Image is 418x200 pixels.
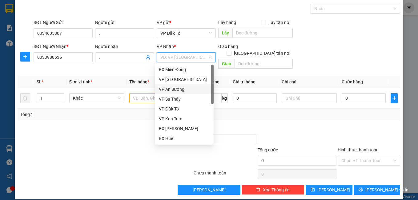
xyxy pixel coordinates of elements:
[354,185,400,195] button: printer[PERSON_NAME] và In
[155,114,214,124] div: VP Kon Tum
[338,147,379,152] label: Hình thức thanh toán
[160,29,212,38] span: VP Đắk Tô
[178,185,240,195] button: [PERSON_NAME]
[155,84,214,94] div: VP An Sương
[231,50,293,57] span: [GEOGRAPHIC_DATA] tận nơi
[159,115,210,122] div: VP Kon Tum
[218,44,238,49] span: Giao hàng
[242,185,304,195] button: deleteXóa Thông tin
[258,147,278,152] span: Tổng cước
[155,65,214,74] div: BX Miền Đông
[155,124,214,134] div: BX Phạm Văn Đồng
[159,86,210,93] div: VP An Sương
[157,44,174,49] span: VP Nhận
[256,187,260,192] span: delete
[95,43,154,50] div: Người nhận
[159,96,210,102] div: VP Sa Thầy
[232,28,293,38] input: Dọc đường
[159,106,210,112] div: VP Đắk Tô
[159,76,210,83] div: VP [GEOGRAPHIC_DATA]
[279,76,339,88] th: Ghi chú
[34,19,93,26] div: SĐT Người Gửi
[218,28,232,38] span: Lấy
[311,187,315,192] span: save
[157,19,216,26] div: VP gửi
[146,55,151,60] span: user-add
[73,94,121,103] span: Khác
[222,93,228,103] span: kg
[306,185,352,195] button: save[PERSON_NAME]
[95,19,154,26] div: Người gửi
[282,93,337,103] input: Ghi Chú
[20,111,162,118] div: Tổng: 1
[233,79,255,84] span: Giá trị hàng
[37,79,42,84] span: SL
[359,187,363,192] span: printer
[342,79,363,84] span: Cước hàng
[218,20,236,25] span: Lấy hàng
[69,79,92,84] span: Đơn vị tính
[193,186,226,193] span: [PERSON_NAME]
[235,59,293,69] input: Dọc đường
[34,43,93,50] div: SĐT Người Nhận
[129,93,184,103] input: VD: Bàn, Ghế
[159,135,210,142] div: BX Huế
[159,66,210,73] div: BX Miền Đông
[317,186,350,193] span: [PERSON_NAME]
[155,94,214,104] div: VP Sa Thầy
[155,74,214,84] div: VP Đà Nẵng
[391,96,397,101] span: plus
[155,104,214,114] div: VP Đắk Tô
[20,52,30,62] button: plus
[193,170,257,180] div: Chưa thanh toán
[391,93,398,103] button: plus
[155,134,214,143] div: BX Huế
[129,79,149,84] span: Tên hàng
[159,125,210,132] div: BX [PERSON_NAME]
[365,186,408,193] span: [PERSON_NAME] và In
[233,93,277,103] input: 0
[218,59,235,69] span: Giao
[263,186,290,193] span: Xóa Thông tin
[21,54,30,59] span: plus
[266,19,293,26] span: Lấy tận nơi
[20,93,30,103] button: delete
